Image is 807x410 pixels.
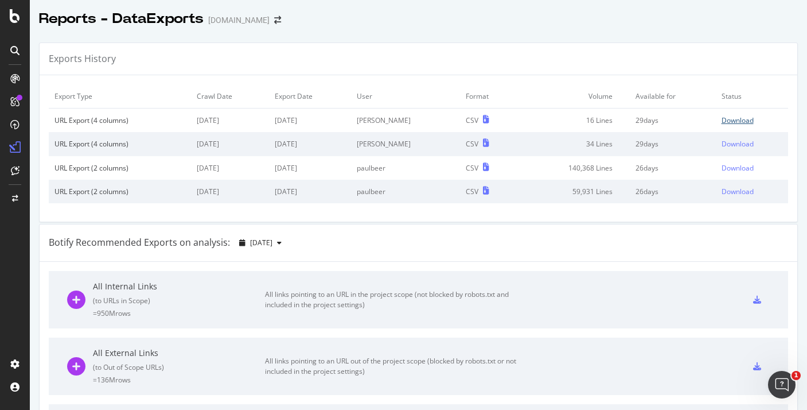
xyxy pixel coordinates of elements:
div: URL Export (4 columns) [54,115,185,125]
td: Available for [630,84,716,109]
div: Download [722,163,754,173]
div: Download [722,187,754,196]
div: Download [722,139,754,149]
div: CSV [466,139,478,149]
td: Export Date [269,84,351,109]
td: Export Type [49,84,191,109]
td: User [351,84,460,109]
a: Download [722,115,782,125]
div: Reports - DataExports [39,9,204,29]
td: 26 days [630,180,716,203]
div: csv-export [753,296,761,304]
div: [DOMAIN_NAME] [208,14,270,26]
td: [PERSON_NAME] [351,132,460,156]
div: Botify Recommended Exports on analysis: [49,236,230,249]
div: URL Export (2 columns) [54,187,185,196]
a: Download [722,163,782,173]
a: Download [722,139,782,149]
td: 29 days [630,132,716,156]
td: 34 Lines [518,132,630,156]
div: CSV [466,115,478,125]
div: Exports History [49,52,116,65]
td: [DATE] [191,156,269,180]
button: [DATE] [235,234,286,252]
div: CSV [466,187,478,196]
td: 26 days [630,156,716,180]
td: 29 days [630,109,716,133]
td: paulbeer [351,156,460,180]
div: All links pointing to an URL out of the project scope (blocked by robots.txt or not included in t... [265,356,523,377]
td: [DATE] [191,180,269,203]
td: [DATE] [191,109,269,133]
div: = 950M rows [93,308,265,318]
span: 2025 Sep. 6th [250,238,272,247]
td: 16 Lines [518,109,630,133]
td: 140,368 Lines [518,156,630,180]
td: [DATE] [269,180,351,203]
td: paulbeer [351,180,460,203]
td: [DATE] [269,132,351,156]
div: csv-export [753,362,761,370]
div: Download [722,115,754,125]
td: [DATE] [191,132,269,156]
td: [PERSON_NAME] [351,109,460,133]
td: Crawl Date [191,84,269,109]
a: Download [722,187,782,196]
div: CSV [466,163,478,173]
td: Status [716,84,788,109]
td: Format [460,84,518,109]
td: [DATE] [269,156,351,180]
td: 59,931 Lines [518,180,630,203]
div: URL Export (2 columns) [54,163,185,173]
div: = 136M rows [93,375,265,385]
div: All links pointing to an URL in the project scope (not blocked by robots.txt and included in the ... [265,289,523,310]
div: arrow-right-arrow-left [274,16,281,24]
iframe: Intercom live chat [768,371,796,399]
div: URL Export (4 columns) [54,139,185,149]
div: All External Links [93,347,265,359]
div: All Internal Links [93,281,265,292]
td: Volume [518,84,630,109]
div: ( to URLs in Scope ) [93,296,265,305]
span: 1 [792,371,801,380]
td: [DATE] [269,109,351,133]
div: ( to Out of Scope URLs ) [93,362,265,372]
